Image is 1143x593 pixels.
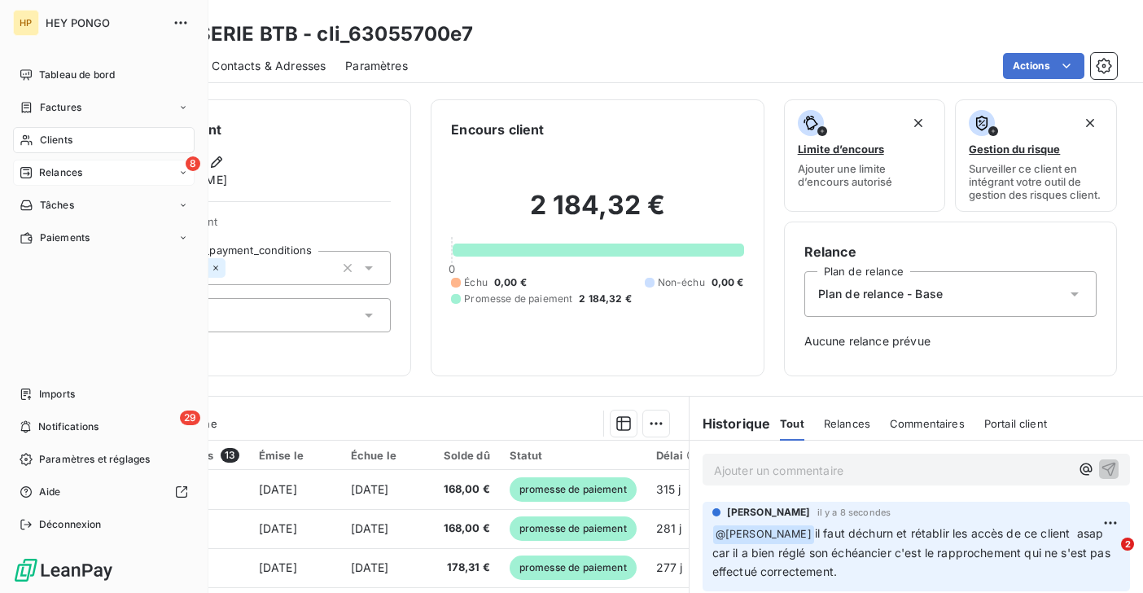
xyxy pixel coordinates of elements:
img: Logo LeanPay [13,557,114,583]
span: Gestion du risque [969,143,1060,156]
span: Ajouter une limite d’encours autorisé [798,162,932,188]
span: 2 [1121,538,1134,551]
span: [DATE] [351,521,389,535]
div: Statut [510,449,637,462]
button: Gestion du risqueSurveiller ce client en intégrant votre outil de gestion des risques client. [955,99,1117,212]
span: Factures [40,100,81,115]
span: Échu [464,275,488,290]
div: Délai [656,449,700,462]
div: HP [13,10,39,36]
span: Tout [780,417,804,430]
h6: Historique [690,414,771,433]
span: Contacts & Adresses [212,58,326,74]
a: Tableau de bord [13,62,195,88]
span: 0 [449,262,455,275]
span: [DATE] [351,560,389,574]
div: Échue le [351,449,423,462]
span: 315 j [656,482,681,496]
span: Promesse de paiement [464,292,572,306]
span: 281 j [656,521,682,535]
span: promesse de paiement [510,477,637,502]
span: Relances [824,417,870,430]
span: Déconnexion [39,517,102,532]
button: Actions [1003,53,1084,79]
input: Ajouter une valeur [226,261,239,275]
span: Paiements [40,231,90,245]
span: 29 [180,411,200,425]
span: [DATE] [259,482,297,496]
span: 2 184,32 € [579,292,632,306]
div: Émise le [259,449,331,462]
div: Solde dû [443,449,490,462]
span: Imports [39,387,75,402]
a: Imports [13,381,195,407]
span: Notifications [38,419,99,434]
h6: Informations client [99,120,391,139]
span: @ [PERSON_NAME] [713,525,814,544]
span: Relances [39,165,82,180]
span: 277 j [656,560,683,574]
span: 178,31 € [443,560,490,576]
a: Paiements [13,225,195,251]
span: 0,00 € [494,275,527,290]
span: promesse de paiement [510,516,637,541]
iframe: Intercom live chat [1088,538,1127,577]
span: promesse de paiement [510,556,637,580]
a: Aide [13,479,195,505]
span: il faut déchurn et rétablir les accès de ce client asap car il a bien réglé son échéancier c'est ... [712,526,1114,578]
span: Tableau de bord [39,68,115,82]
span: Tâches [40,198,74,213]
span: Non-échu [658,275,705,290]
h6: Relance [804,242,1097,261]
span: 168,00 € [443,481,490,498]
span: [DATE] [259,521,297,535]
span: Paramètres [345,58,408,74]
span: Propriétés Client [131,215,391,238]
a: Factures [13,94,195,121]
span: Clients [40,133,72,147]
span: 8 [186,156,200,171]
a: Paramètres et réglages [13,446,195,472]
span: [DATE] [351,482,389,496]
span: Surveiller ce client en intégrant votre outil de gestion des risques client. [969,162,1103,201]
span: Commentaires [890,417,965,430]
h3: BRASSERIE BTB - cli_63055700e7 [143,20,474,49]
span: [DATE] [259,560,297,574]
span: HEY PONGO [46,16,163,29]
a: Tâches [13,192,195,218]
span: Aide [39,485,61,499]
h6: Encours client [451,120,544,139]
span: 0,00 € [712,275,744,290]
span: Aucune relance prévue [804,333,1097,349]
span: Limite d’encours [798,143,884,156]
span: Paramètres et réglages [39,452,150,467]
span: Portail client [984,417,1047,430]
span: 13 [221,448,239,463]
span: Plan de relance - Base [818,286,943,302]
span: [PERSON_NAME] [727,505,811,520]
a: Clients [13,127,195,153]
span: il y a 8 secondes [817,507,891,517]
h2: 2 184,32 € [451,189,743,238]
span: 168,00 € [443,521,490,537]
button: Limite d’encoursAjouter une limite d’encours autorisé [784,99,946,212]
a: 8Relances [13,160,195,186]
